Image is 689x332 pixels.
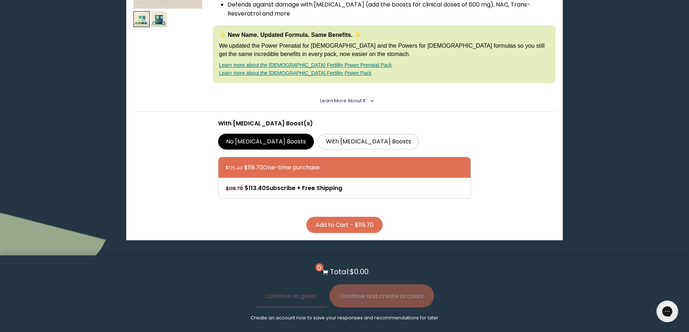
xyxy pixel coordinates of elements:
p: Total: $0.00 [330,266,369,277]
button: Continue as guest [255,284,327,307]
p: Create an account now to save your responses and recommendations for later [251,315,438,321]
button: Continue and create account [329,284,434,307]
label: No [MEDICAL_DATA] Boosts [218,134,314,150]
button: Add to Cart - $119.70 [306,217,383,233]
label: With [MEDICAL_DATA] Boosts [318,134,419,150]
summary: Learn More About it < [320,98,369,104]
img: thumbnail image [151,11,167,27]
iframe: Gorgias live chat messenger [653,298,682,325]
p: We updated the Power Prenatal for [DEMOGRAPHIC_DATA] and the Powers for [DEMOGRAPHIC_DATA] formul... [219,42,549,58]
strong: ✨ New Name. Updated Formula. Same Benefits. ✨ [219,32,361,38]
img: thumbnail image [133,11,150,27]
a: Learn more about the [DEMOGRAPHIC_DATA] Fertility Power Pack [219,70,371,76]
span: 0 [315,263,323,271]
i: < [367,99,374,103]
p: With [MEDICAL_DATA] Boost(s) [218,119,471,128]
a: Learn more about the [DEMOGRAPHIC_DATA] Fertility Power Prenatal Pack [219,62,392,68]
span: Learn More About it [320,98,365,104]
